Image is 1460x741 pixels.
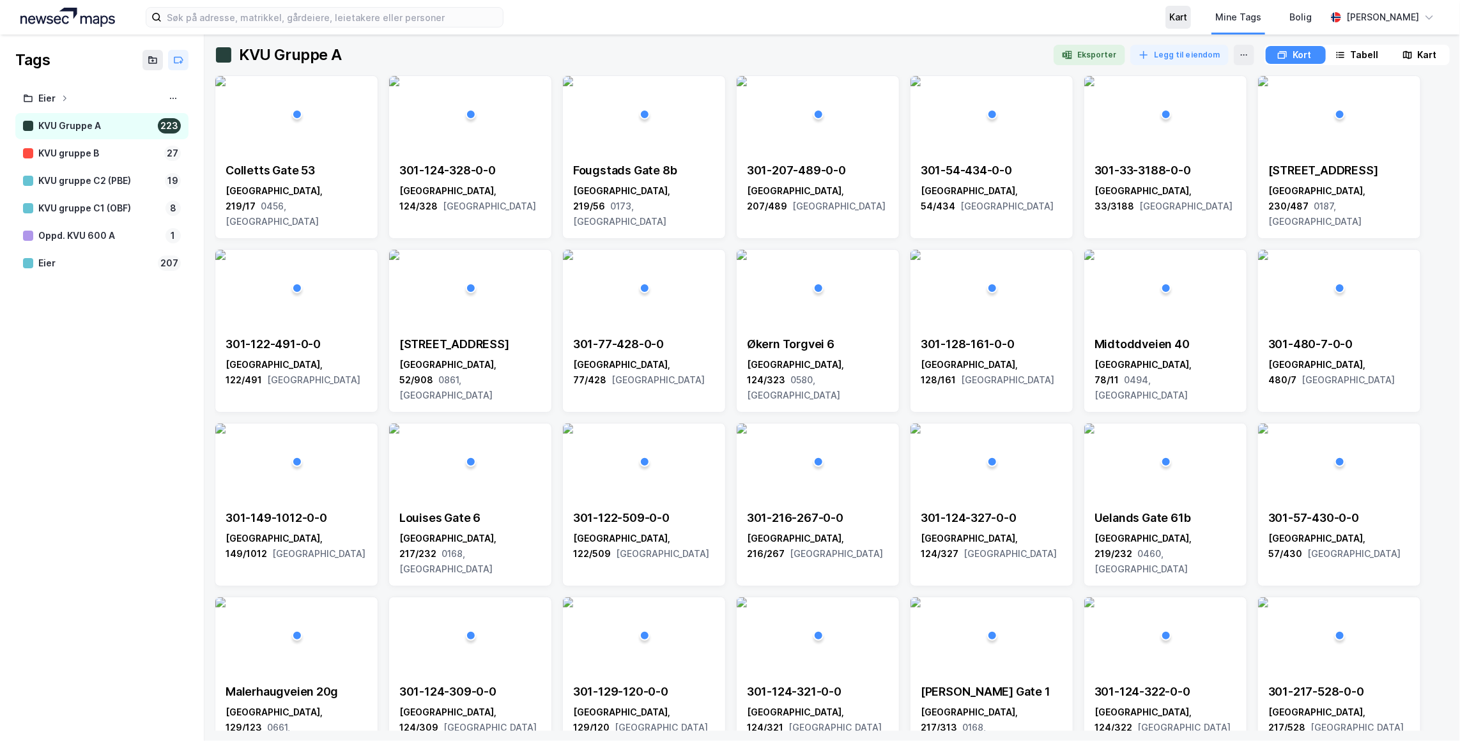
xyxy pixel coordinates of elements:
a: KVU Gruppe A223 [15,113,188,139]
span: 0187, [GEOGRAPHIC_DATA] [1268,201,1362,227]
div: [GEOGRAPHIC_DATA], 207/489 [747,183,889,214]
span: 0460, [GEOGRAPHIC_DATA] [1095,548,1188,574]
div: KVU Gruppe A [239,45,342,65]
div: 301-124-327-0-0 [921,510,1063,526]
img: 256x120 [563,250,573,260]
button: Legg til eiendom [1130,45,1229,65]
div: [GEOGRAPHIC_DATA], 124/323 [747,357,889,403]
div: 19 [165,173,181,188]
span: 0456, [GEOGRAPHIC_DATA] [226,201,319,227]
div: 223 [158,118,181,134]
div: Tags [15,50,50,70]
span: [GEOGRAPHIC_DATA] [964,548,1057,559]
span: [GEOGRAPHIC_DATA] [443,201,536,211]
img: 256x120 [911,250,921,260]
img: 256x120 [1084,597,1095,607]
div: Eier [38,256,153,271]
img: 256x120 [1258,597,1268,607]
div: 301-33-3188-0-0 [1095,163,1236,178]
div: [STREET_ADDRESS] [1268,163,1410,178]
div: [GEOGRAPHIC_DATA], 219/232 [1095,531,1236,577]
span: [GEOGRAPHIC_DATA] [1137,722,1231,733]
button: Eksporter [1054,45,1125,65]
span: [GEOGRAPHIC_DATA] [1302,374,1395,385]
span: [GEOGRAPHIC_DATA] [272,548,365,559]
div: Kort [1293,47,1311,63]
img: 256x120 [1258,76,1268,86]
div: Colletts Gate 53 [226,163,367,178]
img: 256x120 [911,424,921,434]
div: 301-207-489-0-0 [747,163,889,178]
div: Bolig [1289,10,1312,25]
div: [GEOGRAPHIC_DATA], 230/487 [1268,183,1410,229]
div: 301-480-7-0-0 [1268,337,1410,352]
img: 256x120 [737,250,747,260]
img: 256x120 [563,597,573,607]
div: [GEOGRAPHIC_DATA], 217/528 [1268,705,1410,735]
span: 0580, [GEOGRAPHIC_DATA] [747,374,840,401]
div: [GEOGRAPHIC_DATA], 77/428 [573,357,715,388]
img: 256x120 [737,424,747,434]
div: 207 [158,256,181,271]
span: 0861, [GEOGRAPHIC_DATA] [399,374,493,401]
div: [GEOGRAPHIC_DATA], 124/321 [747,705,889,735]
div: 301-217-528-0-0 [1268,684,1410,699]
div: [GEOGRAPHIC_DATA], 57/430 [1268,531,1410,561]
div: 301-129-120-0-0 [573,684,715,699]
div: [GEOGRAPHIC_DATA], 78/11 [1095,357,1236,403]
div: Oppd. KVU 600 A [38,228,160,244]
span: 0168, [GEOGRAPHIC_DATA] [399,548,493,574]
div: 301-54-434-0-0 [921,163,1063,178]
span: [GEOGRAPHIC_DATA] [960,201,1054,211]
img: 256x120 [215,76,226,86]
div: Økern Torgvei 6 [747,337,889,352]
img: 256x120 [737,76,747,86]
img: 256x120 [1258,250,1268,260]
div: 301-122-509-0-0 [573,510,715,526]
span: [GEOGRAPHIC_DATA] [615,722,708,733]
div: Mine Tags [1215,10,1261,25]
img: 256x120 [389,76,399,86]
div: Midtoddveien 40 [1095,337,1236,352]
img: 256x120 [215,250,226,260]
div: [GEOGRAPHIC_DATA], 124/322 [1095,705,1236,735]
img: 256x120 [737,597,747,607]
div: KVU gruppe C2 (PBE) [38,173,160,189]
span: 0173, [GEOGRAPHIC_DATA] [573,201,666,227]
div: [GEOGRAPHIC_DATA], 52/908 [399,357,541,403]
div: Fougstads Gate 8b [573,163,715,178]
span: [GEOGRAPHIC_DATA] [267,374,360,385]
div: [GEOGRAPHIC_DATA], 149/1012 [226,531,367,561]
input: Søk på adresse, matrikkel, gårdeiere, leietakere eller personer [162,8,503,27]
span: [GEOGRAPHIC_DATA] [788,722,882,733]
div: Kart [1418,47,1437,63]
div: [GEOGRAPHIC_DATA], 54/434 [921,183,1063,214]
span: [GEOGRAPHIC_DATA] [961,374,1054,385]
div: [PERSON_NAME] [1346,10,1419,25]
a: KVU gruppe C1 (OBF)8 [15,195,188,222]
div: [PERSON_NAME] Gate 1 [921,684,1063,699]
div: Louises Gate 6 [399,510,541,526]
a: KVU gruppe C2 (PBE)19 [15,168,188,194]
span: [GEOGRAPHIC_DATA] [792,201,886,211]
div: [GEOGRAPHIC_DATA], 124/309 [399,705,541,735]
div: 301-124-328-0-0 [399,163,541,178]
div: Tabell [1351,47,1379,63]
img: 256x120 [911,76,921,86]
span: 0494, [GEOGRAPHIC_DATA] [1095,374,1188,401]
div: [GEOGRAPHIC_DATA], 480/7 [1268,357,1410,388]
img: 256x120 [215,424,226,434]
div: 301-122-491-0-0 [226,337,367,352]
img: 256x120 [563,76,573,86]
img: 256x120 [1084,250,1095,260]
div: 301-124-309-0-0 [399,684,541,699]
div: 301-124-321-0-0 [747,684,889,699]
img: 256x120 [1258,424,1268,434]
div: 301-149-1012-0-0 [226,510,367,526]
div: 301-124-322-0-0 [1095,684,1236,699]
div: [STREET_ADDRESS] [399,337,541,352]
div: Eier [38,91,56,107]
span: [GEOGRAPHIC_DATA] [1139,201,1233,211]
span: [GEOGRAPHIC_DATA] [1307,548,1401,559]
a: Eier207 [15,250,188,277]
